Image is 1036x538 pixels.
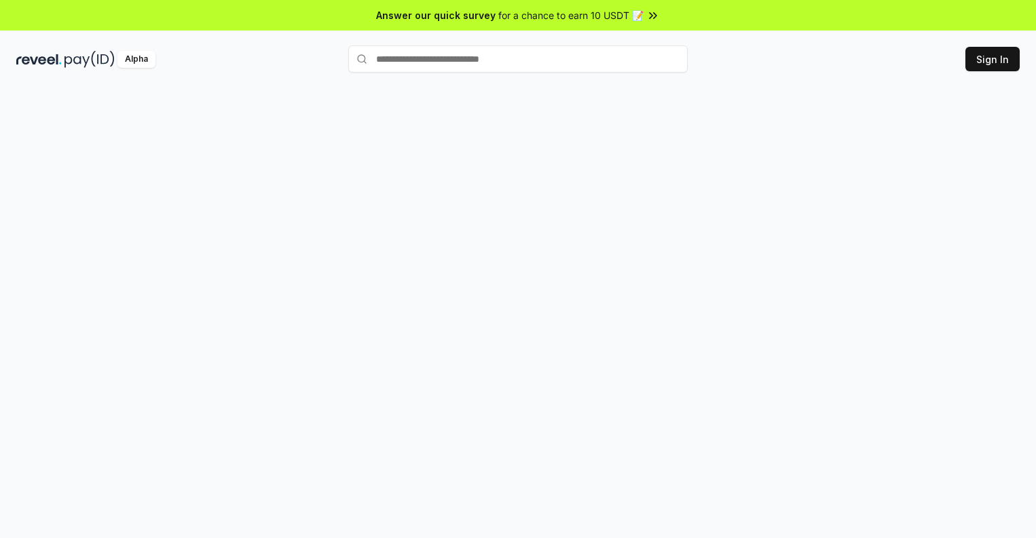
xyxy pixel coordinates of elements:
[117,51,155,68] div: Alpha
[376,8,496,22] span: Answer our quick survey
[965,47,1020,71] button: Sign In
[64,51,115,68] img: pay_id
[498,8,644,22] span: for a chance to earn 10 USDT 📝
[16,51,62,68] img: reveel_dark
